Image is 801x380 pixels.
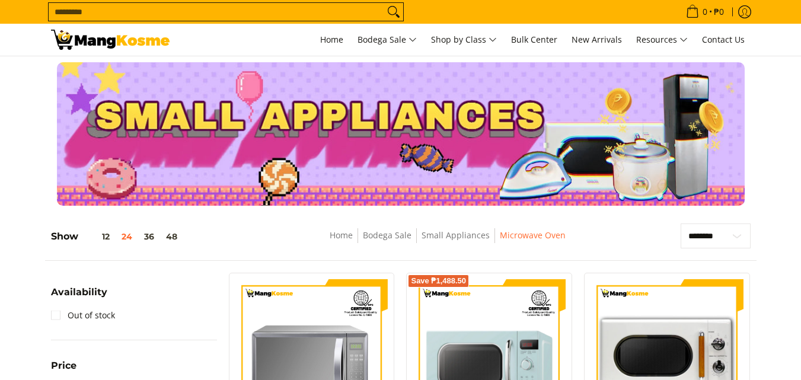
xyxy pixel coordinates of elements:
[572,34,622,45] span: New Arrivals
[702,34,745,45] span: Contact Us
[505,24,563,56] a: Bulk Center
[181,24,751,56] nav: Main Menu
[630,24,694,56] a: Resources
[51,231,183,242] h5: Show
[566,24,628,56] a: New Arrivals
[51,361,76,371] span: Price
[511,34,557,45] span: Bulk Center
[411,277,466,285] span: Save ₱1,488.50
[330,229,353,241] a: Home
[51,288,107,297] span: Availability
[251,228,644,255] nav: Breadcrumbs
[431,33,497,47] span: Shop by Class
[116,232,138,241] button: 24
[78,232,116,241] button: 12
[160,232,183,241] button: 48
[712,8,726,16] span: ₱0
[314,24,349,56] a: Home
[51,30,170,50] img: Small Appliances l Mang Kosme: Home Appliances Warehouse Sale Microwave Oven
[425,24,503,56] a: Shop by Class
[358,33,417,47] span: Bodega Sale
[51,306,115,325] a: Out of stock
[682,5,727,18] span: •
[500,228,566,243] span: Microwave Oven
[320,34,343,45] span: Home
[696,24,751,56] a: Contact Us
[138,232,160,241] button: 36
[51,288,107,306] summary: Open
[422,229,490,241] a: Small Appliances
[636,33,688,47] span: Resources
[352,24,423,56] a: Bodega Sale
[384,3,403,21] button: Search
[363,229,411,241] a: Bodega Sale
[51,361,76,379] summary: Open
[701,8,709,16] span: 0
